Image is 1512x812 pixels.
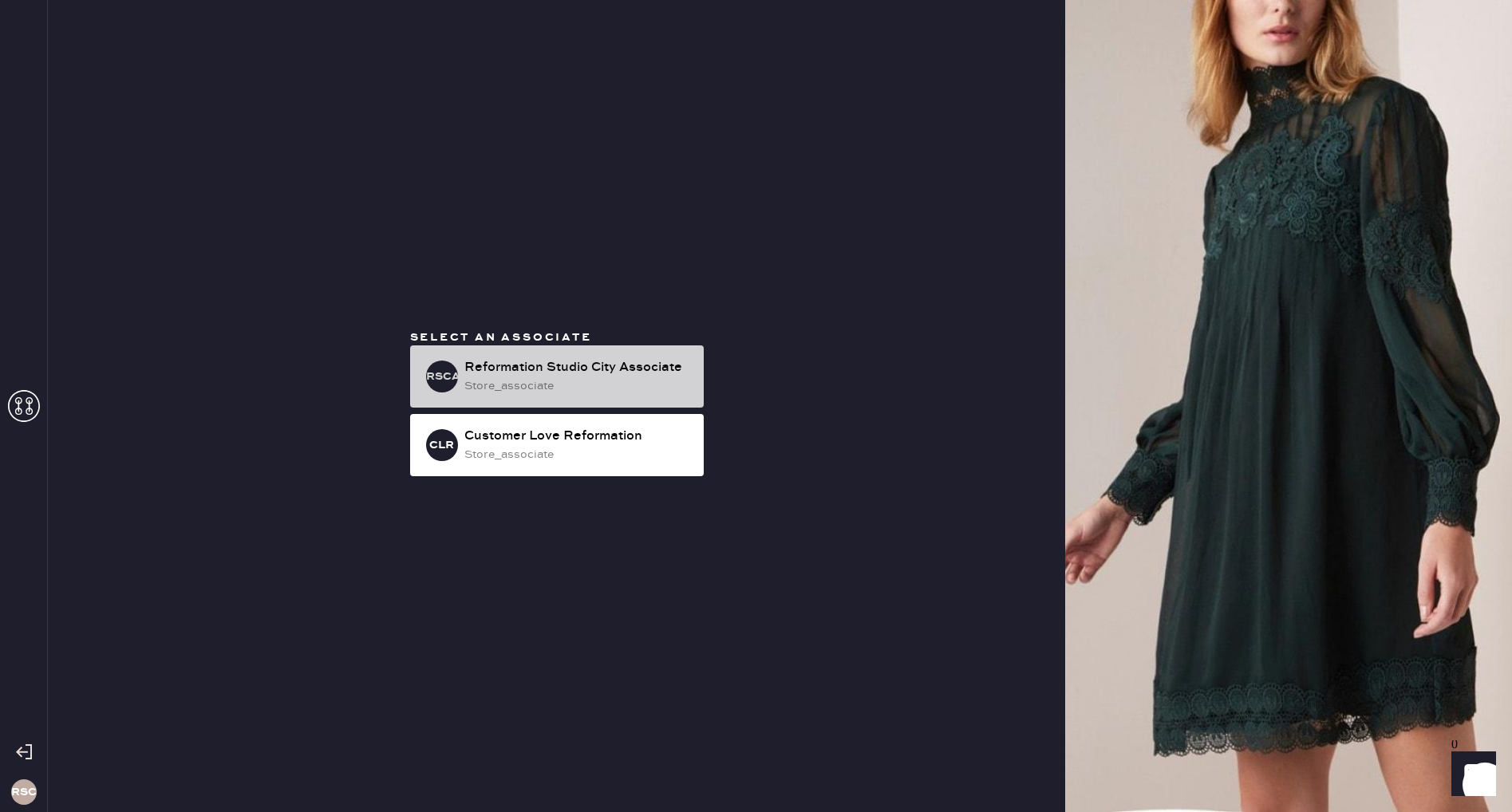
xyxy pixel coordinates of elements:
[1436,740,1505,809] iframe: Front Chat
[429,440,454,451] h3: CLR
[464,446,691,463] div: store_associate
[410,330,592,345] span: Select an associate
[464,358,691,377] div: Reformation Studio City Associate
[464,427,691,446] div: Customer Love Reformation
[426,371,458,382] h3: RSCA
[464,377,691,395] div: store_associate
[11,786,37,798] h3: RSC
